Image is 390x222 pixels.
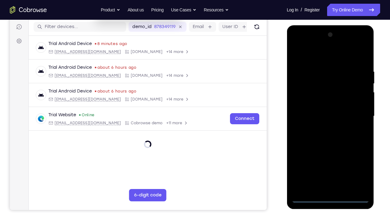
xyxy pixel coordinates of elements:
label: demo_id [122,20,142,27]
div: Email [39,70,111,75]
span: +14 more [156,46,174,51]
div: Last seen [85,40,86,41]
span: android@example.com [45,46,111,51]
span: Cobrowse.io [121,70,153,75]
button: 6-digit code [119,186,157,198]
div: Open device details [19,56,257,80]
div: Last seen [85,64,86,65]
span: Cobrowse.io [121,46,153,51]
div: App [115,117,153,122]
div: App [115,46,153,51]
div: Email [39,46,111,51]
span: Cobrowse.io [121,93,153,98]
button: Use Cases [171,4,196,16]
div: Online [69,109,85,114]
span: web@example.com [45,117,111,122]
div: Open device details [19,32,257,56]
label: User ID [212,20,228,27]
time: Sun Aug 24 2025 12:48:05 GMT+0300 (Eastern European Summer Time) [88,38,117,43]
div: App [115,70,153,75]
div: New devices found. [69,111,71,112]
time: Sun Aug 24 2025 10:45:51 GMT+0300 (Eastern European Summer Time) [88,85,127,90]
a: Connect [220,110,249,121]
label: Email [183,20,194,27]
a: Try Online Demo [327,4,380,16]
button: Resources [204,4,229,16]
span: android@example.com [45,70,111,75]
div: Email [39,93,111,98]
input: Filter devices... [35,20,113,27]
div: Last seen [85,87,86,88]
div: Trial Website [39,109,66,115]
a: Go to the home page [10,6,47,14]
div: Email [39,117,111,122]
a: Register [305,4,320,16]
div: Open device details [19,104,257,127]
div: App [115,93,153,98]
span: +14 more [156,70,174,75]
time: Sun Aug 24 2025 11:23:51 GMT+0300 (Eastern European Summer Time) [88,62,127,67]
div: Trial Android Device [39,37,82,43]
span: +11 more [156,117,172,122]
span: +14 more [156,93,174,98]
a: About us [128,4,144,16]
button: Refresh [242,18,252,28]
h1: Connect [24,4,57,14]
div: jwt expired [97,7,160,12]
iframe: Agent [10,3,267,210]
div: Trial Android Device [39,61,82,67]
span: android@example.com [45,93,111,98]
span: Cobrowse demo [121,117,153,122]
span: jwtsso_invalid_token [97,7,137,12]
span: / [301,6,302,14]
div: Open device details [19,80,257,104]
button: Product [101,4,120,16]
a: Pricing [151,4,163,16]
a: Log In [287,4,298,16]
div: Trial Android Device [39,85,82,91]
